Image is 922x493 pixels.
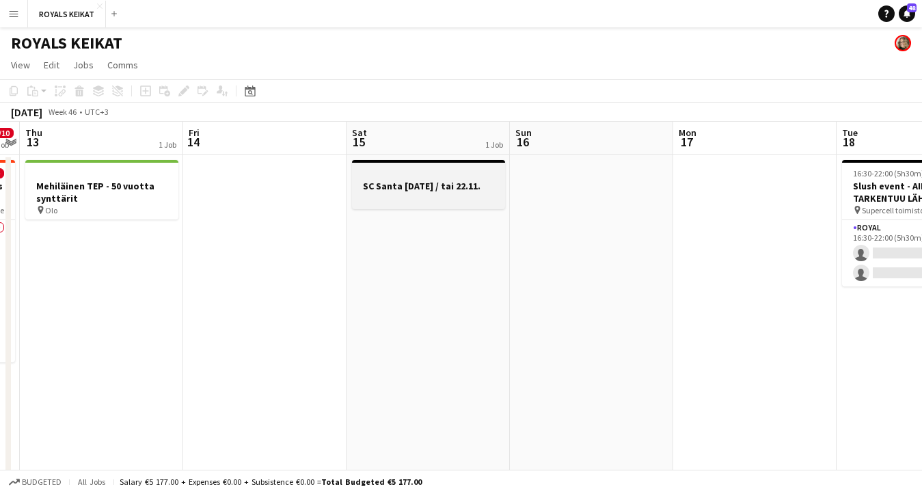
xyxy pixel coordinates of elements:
[120,477,422,487] div: Salary €5 177.00 + Expenses €0.00 + Subsistence €0.00 =
[107,59,138,71] span: Comms
[352,160,505,209] app-job-card: SC Santa [DATE] / tai 22.11.
[159,139,176,150] div: 1 Job
[840,134,858,150] span: 18
[44,59,59,71] span: Edit
[321,477,422,487] span: Total Budgeted €5 177.00
[25,160,178,219] app-job-card: Mehiläinen TEP - 50 vuotta synttärit Olo
[677,134,696,150] span: 17
[73,59,94,71] span: Jobs
[515,126,532,139] span: Sun
[85,107,109,117] div: UTC+3
[23,134,42,150] span: 13
[679,126,696,139] span: Mon
[907,3,917,12] span: 48
[899,5,915,22] a: 48
[7,475,64,490] button: Budgeted
[28,1,106,27] button: ROYALS KEIKAT
[187,134,200,150] span: 14
[11,59,30,71] span: View
[45,107,79,117] span: Week 46
[45,205,57,215] span: Olo
[11,33,122,53] h1: ROYALS KEIKAT
[485,139,503,150] div: 1 Job
[895,35,911,51] app-user-avatar: Pauliina Aalto
[350,134,367,150] span: 15
[25,126,42,139] span: Thu
[842,126,858,139] span: Tue
[75,477,108,487] span: All jobs
[513,134,532,150] span: 16
[68,56,99,74] a: Jobs
[352,180,505,192] h3: SC Santa [DATE] / tai 22.11.
[25,180,178,204] h3: Mehiläinen TEP - 50 vuotta synttärit
[102,56,144,74] a: Comms
[352,126,367,139] span: Sat
[189,126,200,139] span: Fri
[5,56,36,74] a: View
[11,105,42,119] div: [DATE]
[22,477,62,487] span: Budgeted
[38,56,65,74] a: Edit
